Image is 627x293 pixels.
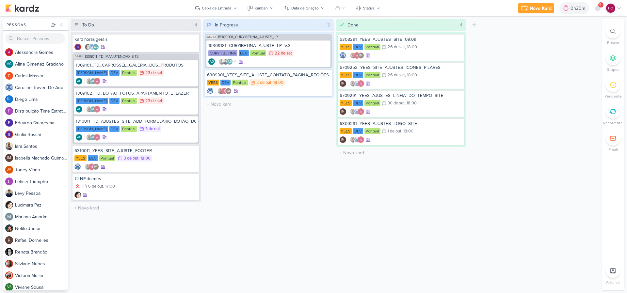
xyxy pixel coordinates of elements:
[341,138,345,142] p: IM
[348,52,364,59] div: Colaboradores: Iara Santos, Alessandra Gomes, Isabella Machado Guimarães
[5,22,50,28] div: Pessoas
[76,106,82,113] div: Criador(a): Aline Gimenez Graciano
[210,60,214,64] p: AG
[7,156,11,160] p: IM
[84,78,100,85] div: Colaboradores: Iara Santos, Aline Gimenez Graciano, Alessandra Gomes
[74,155,87,161] div: YEES
[599,2,603,8] span: 9+
[85,163,91,170] img: Iara Santos
[218,35,278,39] span: 15309031_CURY|BETINA_AJUSTE_LP
[354,108,360,115] img: Caroline Traven De Andrade
[208,58,215,65] div: Aline Gimenez Graciano
[94,165,97,169] p: IM
[5,4,39,12] img: kardz.app
[109,70,120,76] div: DEV
[603,120,623,126] p: Recorrente
[388,45,405,49] div: 26 de set
[15,166,68,173] div: J o n e y V i a n a
[341,110,345,114] p: IM
[388,129,401,133] div: 1 de out
[15,49,68,56] div: A l e s s a n d r a G o m e s
[348,80,364,87] div: Colaboradores: Iara Santos, Caroline Traven De Andrade, Alessandra Gomes
[405,45,417,49] div: , 18:00
[207,72,330,78] div: 6309301_YEES_SITE_AJUSTE_CONTATO_PAGINA_REGIÕES
[74,44,81,50] img: Giulia Boschi
[74,44,81,50] div: Criador(a): Giulia Boschi
[608,147,618,153] p: Email
[76,134,82,141] div: Criador(a): Aline Gimenez Graciano
[353,128,363,134] div: DEV
[340,37,462,42] div: 6308291_YEES_AJUSTES_SITE_09.09
[340,121,462,127] div: 6309291_YEES_AJUSTES_LOGO_SITE
[90,78,96,85] div: Aline Gimenez Graciano
[7,285,11,289] p: VS
[5,84,13,91] img: Caroline Traven De Andrade
[77,136,81,139] p: AG
[192,22,200,28] div: 4
[350,80,356,87] img: Iara Santos
[124,156,138,161] div: 3 de out
[364,100,380,106] div: Pontual
[109,98,120,104] div: DEV
[91,136,95,139] p: AG
[15,61,68,68] div: A l i n e G i m e n e z G r a c i a n o
[121,126,137,132] div: Pontual
[83,44,99,50] div: Colaboradores: Renata Brandão, Caroline Traven De Andrade, Aline Gimenez Graciano
[359,54,362,57] p: IM
[15,143,68,150] div: I a r a S a n t o s
[5,213,13,221] img: Mariana Amorim
[74,176,197,182] div: NF do mês
[15,96,68,103] div: D i e g o L i m a
[340,108,346,115] div: Criador(a): Isabella Machado Guimarães
[74,192,81,198] img: Lucimara Paz
[358,80,364,87] img: Alessandra Gomes
[94,46,98,49] p: AG
[225,88,232,94] div: Isabella Machado Guimarães
[15,119,68,126] div: E d u a r d o Q u a r e s m a
[340,80,346,87] div: Criador(a): Isabella Machado Guimarães
[145,71,162,75] div: 23 de set
[7,62,12,66] p: AG
[606,279,620,285] p: Arquivo
[109,126,120,132] div: DEV
[530,5,552,12] div: Novo Kard
[15,284,68,291] div: V i v i a n e S o u s a
[388,73,405,77] div: 26 de set
[208,50,237,56] div: CURY | BETINA
[217,58,236,65] div: Colaboradores: Iara Santos, Levy Pessoa, Aline Gimenez Graciano, Alessandra Gomes
[76,118,196,124] div: 1310011_TD_AJUSTES_SITE_ADD_FORMULÁRIO_BOTÃO_DOWNLOAD_V2
[208,43,329,49] div: 15309181_CURY|BETINA_AJUSTE_LP_V.3
[5,236,13,244] img: Rafael Dornelles
[76,106,82,113] div: Aline Gimenez Graciano
[340,136,346,143] div: Criador(a): Isabella Machado Guimarães
[256,81,271,85] div: 2 de out
[94,134,100,141] img: Alessandra Gomes
[608,5,613,11] p: FO
[5,260,13,268] img: Silviane Nunes
[15,260,68,267] div: S i l v i a n e N u n e s
[88,184,103,189] div: 6 de out
[341,82,345,85] p: IM
[405,101,417,105] div: , 18:00
[364,44,380,50] div: Pontual
[518,3,554,13] button: Novo Kard
[348,108,364,115] div: Colaboradores: Iara Santos, Caroline Traven De Andrade, Alessandra Gomes
[5,283,13,291] div: Viviane Sousa
[5,201,13,209] img: Lucimara Paz
[5,95,13,103] div: Diego Lima
[348,136,364,143] div: Colaboradores: Iara Santos, Caroline Traven De Andrade, Alessandra Gomes
[216,88,232,94] div: Colaboradores: Iara Santos, Alessandra Gomes, Isabella Machado Guimarães
[145,99,162,103] div: 23 de set
[84,106,100,113] div: Colaboradores: Iara Santos, Aline Gimenez Graciano, Alessandra Gomes
[239,50,249,56] div: DEV
[74,163,81,170] div: Criador(a): Caroline Traven De Andrade
[99,155,115,161] div: Pontual
[121,98,137,104] div: Pontual
[217,88,224,94] img: Iara Santos
[350,52,356,59] img: Iara Santos
[353,44,363,50] div: DEV
[5,119,13,127] img: Eduardo Quaresma
[76,134,82,141] div: Aline Gimenez Graciano
[103,184,115,189] div: , 17:00
[604,93,622,99] p: Pendente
